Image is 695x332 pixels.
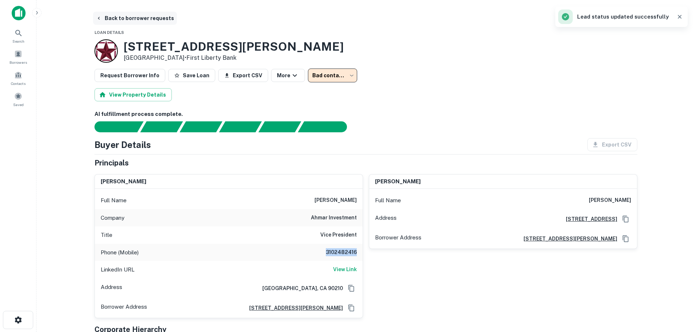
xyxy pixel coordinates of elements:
button: Copy Address [620,214,631,224]
div: Your request is received and processing... [140,121,183,132]
span: Saved [13,102,24,108]
button: Request Borrower Info [94,69,165,82]
div: Principals found, AI now looking for contact information... [219,121,262,132]
div: Lead status updated successfully [558,9,669,24]
button: More [271,69,305,82]
h6: [PERSON_NAME] [314,196,357,205]
span: Search [12,38,24,44]
h6: [PERSON_NAME] [375,177,421,186]
a: Search [2,26,34,46]
a: View Link [333,265,357,274]
p: Full Name [375,196,401,205]
h6: AI fulfillment process complete. [94,110,637,118]
a: Borrowers [2,47,34,67]
div: Documents found, AI parsing details... [179,121,222,132]
p: Company [101,214,124,222]
button: Copy Address [620,233,631,244]
p: Borrower Address [101,302,147,313]
h6: [PERSON_NAME] [101,177,146,186]
h6: [GEOGRAPHIC_DATA], CA 90210 [256,284,343,292]
p: Full Name [101,196,127,205]
div: Sending borrower request to AI... [86,121,140,132]
button: Back to borrower requests [93,12,177,25]
a: Contacts [2,68,34,88]
a: [STREET_ADDRESS][PERSON_NAME] [518,235,617,243]
a: [STREET_ADDRESS] [560,215,617,223]
p: Address [101,283,122,294]
div: Principals found, still searching for contact information. This may take time... [258,121,301,132]
button: Save Loan [168,69,215,82]
iframe: Chat Widget [659,274,695,309]
button: Copy Address [346,302,357,313]
img: capitalize-icon.png [12,6,26,20]
h6: Vice President [320,231,357,239]
h5: Principals [94,157,129,168]
h4: Buyer Details [94,138,151,151]
p: Borrower Address [375,233,421,244]
button: View Property Details [94,88,172,101]
h6: ahmar investment [311,214,357,222]
p: [GEOGRAPHIC_DATA] • [124,54,344,62]
span: Borrowers [9,59,27,65]
a: First Liberty Bank [186,54,236,61]
p: Phone (Mobile) [101,248,139,257]
p: Address [375,214,397,224]
a: Saved [2,89,34,109]
button: Copy Address [346,283,357,294]
h3: [STREET_ADDRESS][PERSON_NAME] [124,40,344,54]
span: Loan Details [94,30,124,35]
div: AI fulfillment process complete. [298,121,356,132]
button: Export CSV [218,69,268,82]
p: LinkedIn URL [101,265,135,274]
div: Bad contact info [308,69,357,82]
a: [STREET_ADDRESS][PERSON_NAME] [243,304,343,312]
h6: [PERSON_NAME] [589,196,631,205]
p: Title [101,231,112,239]
span: Contacts [11,81,26,86]
h6: 3102482416 [313,248,357,257]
